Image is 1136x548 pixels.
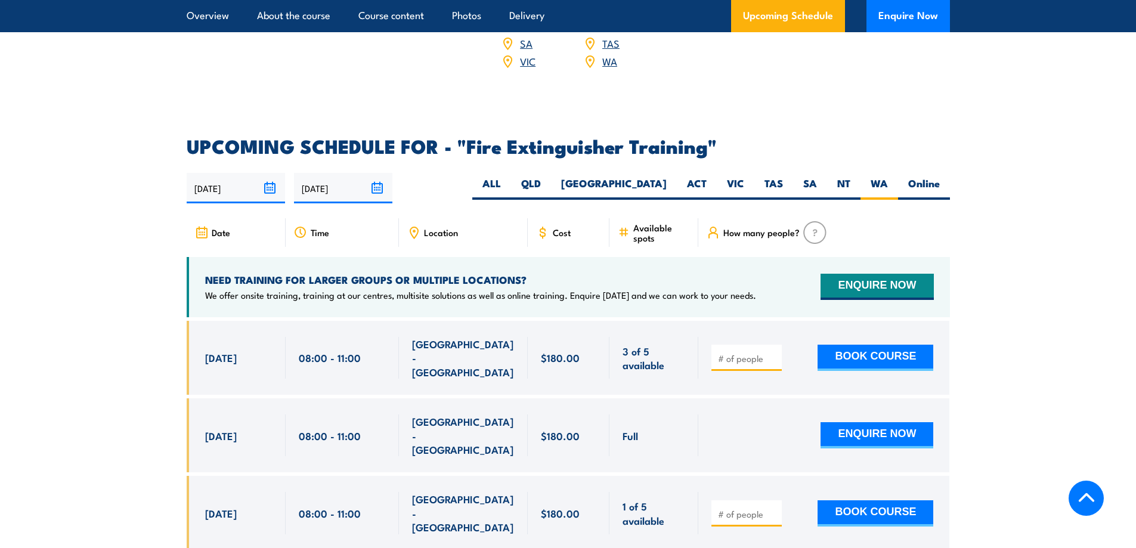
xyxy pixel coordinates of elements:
span: Time [311,227,329,237]
span: [GEOGRAPHIC_DATA] - [GEOGRAPHIC_DATA] [412,337,515,379]
span: Available spots [633,222,690,243]
span: 08:00 - 11:00 [299,429,361,442]
button: BOOK COURSE [818,500,933,527]
span: 08:00 - 11:00 [299,351,361,364]
span: $180.00 [541,429,580,442]
h2: UPCOMING SCHEDULE FOR - "Fire Extinguisher Training" [187,137,950,154]
label: SA [793,177,827,200]
span: 3 of 5 available [623,344,685,372]
span: [GEOGRAPHIC_DATA] - [GEOGRAPHIC_DATA] [412,492,515,534]
span: [GEOGRAPHIC_DATA] - [GEOGRAPHIC_DATA] [412,414,515,456]
input: To date [294,173,392,203]
span: 1 of 5 available [623,499,685,527]
span: $180.00 [541,351,580,364]
a: WA [602,54,617,68]
input: From date [187,173,285,203]
button: BOOK COURSE [818,345,933,371]
label: [GEOGRAPHIC_DATA] [551,177,677,200]
span: Date [212,227,230,237]
label: Online [898,177,950,200]
label: NT [827,177,860,200]
span: Location [424,227,458,237]
label: QLD [511,177,551,200]
span: [DATE] [205,429,237,442]
span: 08:00 - 11:00 [299,506,361,520]
label: ACT [677,177,717,200]
a: TAS [602,36,620,50]
a: SA [520,36,533,50]
span: Cost [553,227,571,237]
span: How many people? [723,227,800,237]
a: VIC [520,54,536,68]
input: # of people [718,352,778,364]
label: VIC [717,177,754,200]
span: Full [623,429,638,442]
label: ALL [472,177,511,200]
span: [DATE] [205,506,237,520]
p: We offer onsite training, training at our centres, multisite solutions as well as online training... [205,289,756,301]
button: ENQUIRE NOW [821,274,933,300]
span: $180.00 [541,506,580,520]
span: [DATE] [205,351,237,364]
label: WA [860,177,898,200]
label: TAS [754,177,793,200]
input: # of people [718,508,778,520]
h4: NEED TRAINING FOR LARGER GROUPS OR MULTIPLE LOCATIONS? [205,273,756,286]
button: ENQUIRE NOW [821,422,933,448]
